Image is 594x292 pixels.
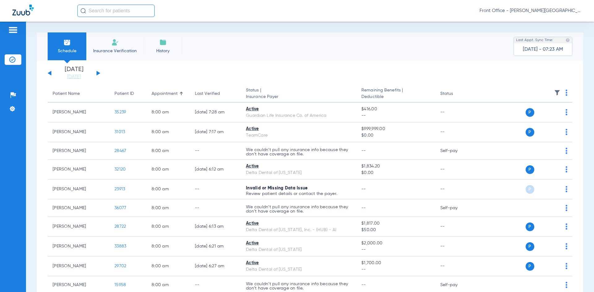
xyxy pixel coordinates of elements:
[361,132,430,139] span: $0.00
[526,185,534,194] span: P
[152,91,178,97] div: Appointment
[361,206,366,210] span: --
[114,224,126,229] span: 28722
[246,266,351,273] div: Delta Dental of [US_STATE]
[246,132,351,139] div: TeamCare
[246,227,351,233] div: Delta Dental of [US_STATE], Inc. - (HUB) - AI
[190,217,241,237] td: [DATE] 6:13 AM
[114,244,126,248] span: 33883
[52,48,82,54] span: Schedule
[114,149,126,153] span: 28467
[48,142,110,160] td: [PERSON_NAME]
[246,186,308,190] span: Invalid or Missing Data Issue
[147,217,190,237] td: 8:00 AM
[552,282,558,288] img: x.svg
[526,262,534,271] span: P
[566,148,567,154] img: group-dot-blue.svg
[53,91,105,97] div: Patient Name
[63,39,71,46] img: Schedule
[190,142,241,160] td: --
[526,128,534,137] span: P
[356,85,435,103] th: Remaining Benefits |
[435,180,477,199] td: --
[361,163,430,170] span: $1,834.20
[361,94,430,100] span: Deductible
[480,8,582,14] span: Front Office - [PERSON_NAME][GEOGRAPHIC_DATA] Dental Care
[114,167,126,171] span: 32120
[246,260,351,266] div: Active
[566,129,567,135] img: group-dot-blue.svg
[246,240,351,247] div: Active
[147,103,190,122] td: 8:00 AM
[55,74,93,80] a: [DATE]
[190,199,241,217] td: --
[552,243,558,249] img: x.svg
[114,283,126,287] span: 15958
[48,122,110,142] td: [PERSON_NAME]
[147,160,190,180] td: 8:00 AM
[190,237,241,256] td: [DATE] 6:21 AM
[361,266,430,273] span: --
[48,103,110,122] td: [PERSON_NAME]
[80,8,86,14] img: Search Icon
[566,223,567,230] img: group-dot-blue.svg
[361,247,430,253] span: --
[159,39,167,46] img: History
[435,103,477,122] td: --
[526,108,534,117] span: P
[523,46,563,53] span: [DATE] - 07:23 AM
[566,243,567,249] img: group-dot-blue.svg
[435,217,477,237] td: --
[361,149,366,153] span: --
[111,39,119,46] img: Manual Insurance Verification
[552,186,558,192] img: x.svg
[48,160,110,180] td: [PERSON_NAME]
[246,192,351,196] p: Review patient details or contact the payer.
[147,256,190,276] td: 8:00 AM
[114,91,142,97] div: Patient ID
[566,109,567,115] img: group-dot-blue.svg
[246,112,351,119] div: Guardian Life Insurance Co. of America
[147,199,190,217] td: 8:00 AM
[566,90,567,96] img: group-dot-blue.svg
[246,170,351,176] div: Delta Dental of [US_STATE]
[435,85,477,103] th: Status
[246,106,351,112] div: Active
[435,122,477,142] td: --
[563,262,594,292] iframe: Chat Widget
[147,142,190,160] td: 8:00 AM
[435,199,477,217] td: Self-pay
[48,256,110,276] td: [PERSON_NAME]
[566,38,570,42] img: last sync help info
[77,5,155,17] input: Search for patients
[147,237,190,256] td: 8:00 AM
[48,199,110,217] td: [PERSON_NAME]
[361,187,366,191] span: --
[435,237,477,256] td: --
[12,5,34,15] img: Zuub Logo
[435,142,477,160] td: Self-pay
[91,48,139,54] span: Insurance Verification
[241,85,356,103] th: Status |
[114,110,126,114] span: 35239
[8,26,18,34] img: hamburger-icon
[361,260,430,266] span: $1,700.00
[435,160,477,180] td: --
[516,37,553,43] span: Last Appt. Sync Time:
[114,206,126,210] span: 36077
[246,163,351,170] div: Active
[554,90,560,96] img: filter.svg
[190,103,241,122] td: [DATE] 7:28 AM
[361,112,430,119] span: --
[190,160,241,180] td: [DATE] 6:12 AM
[246,126,351,132] div: Active
[48,217,110,237] td: [PERSON_NAME]
[552,166,558,172] img: x.svg
[361,170,430,176] span: $0.00
[48,237,110,256] td: [PERSON_NAME]
[246,220,351,227] div: Active
[246,148,351,156] p: We couldn’t pull any insurance info because they don’t have coverage on file.
[195,91,220,97] div: Last Verified
[552,148,558,154] img: x.svg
